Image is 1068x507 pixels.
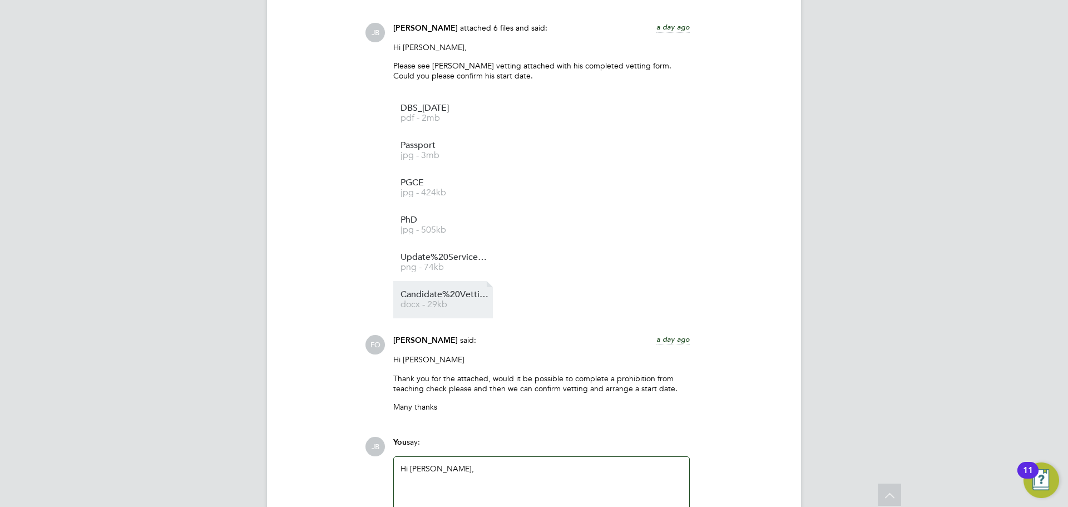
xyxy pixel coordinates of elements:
span: PGCE [400,179,489,187]
span: PhD [400,216,489,224]
span: a day ago [656,22,690,32]
span: jpg - 505kb [400,226,489,234]
p: Please see [PERSON_NAME] vetting attached with his completed vetting form. Could you please confi... [393,61,690,81]
span: FO [365,335,385,355]
span: Update%20Service%20Check%20Abdul%20Badran [400,253,489,262]
span: jpg - 3mb [400,151,489,160]
span: png - 74kb [400,263,489,272]
a: PGCE jpg - 424kb [400,179,489,197]
span: Candidate%20Vetting%20Form%20-%20Abdul%20Badran [400,291,489,299]
span: DBS_[DATE] [400,104,489,112]
p: Hi [PERSON_NAME] [393,355,690,365]
a: PhD jpg - 505kb [400,216,489,234]
div: 11 [1023,470,1033,485]
p: Thank you for the attached, would it be possible to complete a prohibition from teaching check pl... [393,373,690,393]
span: [PERSON_NAME] [393,336,458,345]
span: pdf - 2mb [400,114,489,122]
span: attached 6 files and said: [460,23,547,33]
span: JB [365,23,385,42]
a: Candidate%20Vetting%20Form%20-%20Abdul%20Badran docx - 29kb [400,291,489,309]
span: Passport [400,141,489,150]
a: DBS_[DATE] pdf - 2mb [400,104,489,122]
a: Passport jpg - 3mb [400,141,489,160]
p: Hi [PERSON_NAME], [393,42,690,52]
span: [PERSON_NAME] [393,23,458,33]
span: said: [460,335,476,345]
span: jpg - 424kb [400,189,489,197]
div: say: [393,437,690,456]
span: a day ago [656,334,690,344]
span: JB [365,437,385,456]
span: You [393,437,407,447]
p: Many thanks [393,402,690,412]
span: docx - 29kb [400,301,489,309]
button: Open Resource Center, 11 new notifications [1023,462,1059,498]
a: Update%20Service%20Check%20Abdul%20Badran png - 74kb [400,253,489,272]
